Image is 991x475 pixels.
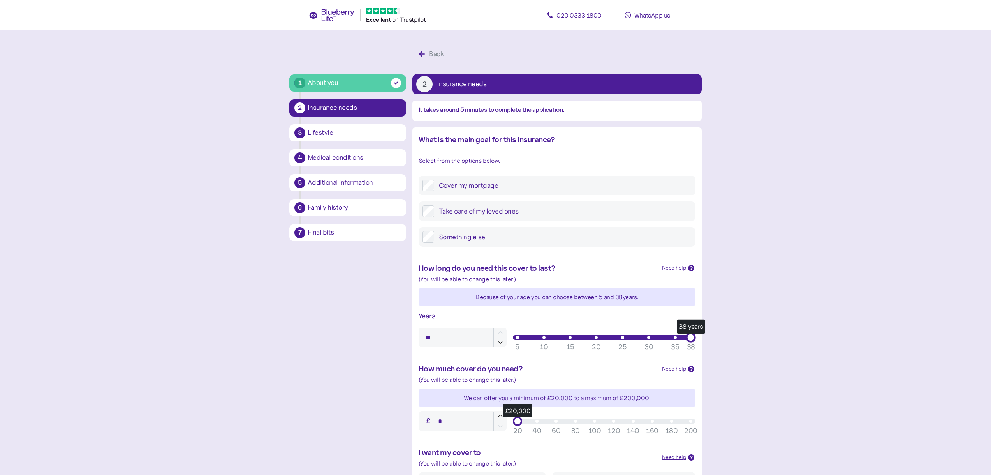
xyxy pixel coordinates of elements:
div: 200 [684,426,697,436]
div: Medical conditions [308,154,401,161]
div: 100 [588,426,601,436]
div: Lifestyle [308,129,401,136]
div: 5 [515,342,520,352]
div: 25 [618,342,627,352]
div: It takes around 5 minutes to complete the application. [419,105,695,115]
span: WhatsApp us [634,11,670,19]
div: 35 [671,342,679,352]
div: (You will be able to change this later.) [419,274,695,284]
div: How long do you need this cover to last? [419,262,656,274]
div: Need help [662,365,686,373]
div: Insurance needs [437,81,487,88]
button: 1About you [289,74,406,92]
div: What is the main goal for this insurance? [419,134,695,146]
div: 180 [665,426,678,436]
div: Insurance needs [308,104,401,111]
div: 7 [294,227,305,238]
div: 30 [644,342,653,352]
div: 5 [294,177,305,188]
button: 6Family history [289,199,406,216]
div: 20 [513,426,522,436]
div: 2 [416,76,433,92]
div: 10 [540,342,548,352]
label: Cover my mortgage [434,180,692,191]
div: 6 [294,202,305,213]
div: 20 [592,342,600,352]
div: Need help [662,453,686,462]
div: 2 [294,102,305,113]
div: We can offer you a minimum of £20,000 to a maximum of £ 200,000 . [419,393,695,403]
button: 5Additional information [289,174,406,191]
div: 140 [627,426,639,436]
div: Because of your age you can choose between 5 and 38 years. [419,292,695,302]
div: 60 [552,426,560,436]
label: Something else [434,231,692,243]
div: Years [419,311,695,321]
div: Back [429,49,444,59]
button: 3Lifestyle [289,124,406,141]
div: 40 [532,426,541,436]
div: (You will be able to change this later.) [419,375,695,385]
div: Need help [662,264,686,272]
div: How much cover do you need? [419,363,656,375]
a: WhatsApp us [613,7,683,23]
button: 2Insurance needs [289,99,406,117]
button: Back [412,46,452,62]
div: 15 [566,342,574,352]
div: Family history [308,204,401,211]
div: About you [308,78,338,88]
div: 1 [294,78,305,88]
div: 160 [646,426,658,436]
span: 020 0333 1800 [556,11,602,19]
span: on Trustpilot [392,16,426,23]
div: Select from the options below. [419,156,695,166]
div: I want my cover to [419,447,656,459]
div: Final bits [308,229,401,236]
label: Take care of my loved ones [434,205,692,217]
button: 4Medical conditions [289,149,406,166]
div: 80 [571,426,580,436]
div: (You will be able to change this later.) [419,459,656,468]
a: 020 0333 1800 [539,7,609,23]
span: Excellent ️ [366,16,392,23]
div: Additional information [308,179,401,186]
button: 2Insurance needs [412,74,702,94]
div: 38 [687,342,695,352]
div: 120 [608,426,620,436]
div: 3 [294,127,305,138]
button: 7Final bits [289,224,406,241]
div: 4 [294,152,305,163]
